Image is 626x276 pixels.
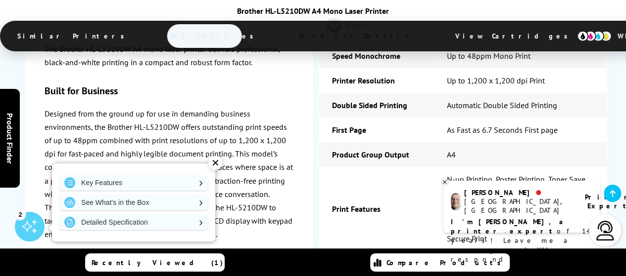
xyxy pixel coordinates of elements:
[155,24,274,48] span: Key Features
[59,175,208,191] a: Key Features
[208,156,222,170] div: ✕
[15,208,26,219] div: 2
[370,253,510,272] a: Compare Products
[2,24,144,48] span: Similar Printers
[85,253,225,272] a: Recently Viewed (1)
[319,93,434,118] td: Double Sided Printing
[5,113,15,163] span: Product Finder
[434,142,607,167] td: A4
[434,68,607,93] td: Up to 1,200 x 1,200 dpi Print
[319,167,434,251] td: Print Features
[386,258,506,267] span: Compare Products
[434,167,607,251] td: N-up Printing, Poster Printing, Toner Save Mode, Watermark Printing, ID Printing, Booklet Printin...
[464,188,573,197] div: [PERSON_NAME]
[59,214,208,230] a: Detailed Specification
[285,24,430,48] span: Product Details
[45,107,293,200] p: Designed from the ground up for use in demanding business environments, the Brother HL-L5210DW of...
[434,93,607,118] td: Automatic Double Sided Printing
[434,118,607,142] td: As Fast as 6.7 Seconds First page
[451,193,460,210] img: ashley-livechat.png
[577,31,612,41] img: cmyk-icon.svg
[45,201,293,241] p: The 250-sheet input tray and 256MB RAM allows the HL-5210DW to tackle high-volume printing tasks ...
[464,197,573,215] div: [GEOGRAPHIC_DATA], [GEOGRAPHIC_DATA]
[319,68,434,93] td: Printer Resolution
[451,217,566,236] b: I'm [PERSON_NAME], a printer expert
[59,195,208,210] a: See What's in the Box
[595,221,615,240] img: user-headset-light.svg
[319,118,434,142] td: First Page
[440,23,592,49] span: View Cartridges
[45,84,293,97] h3: Built for Business
[92,258,223,267] span: Recently Viewed (1)
[319,142,434,167] td: Product Group Output
[451,217,592,264] p: of 14 years! Leave me a message and I'll respond ASAP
